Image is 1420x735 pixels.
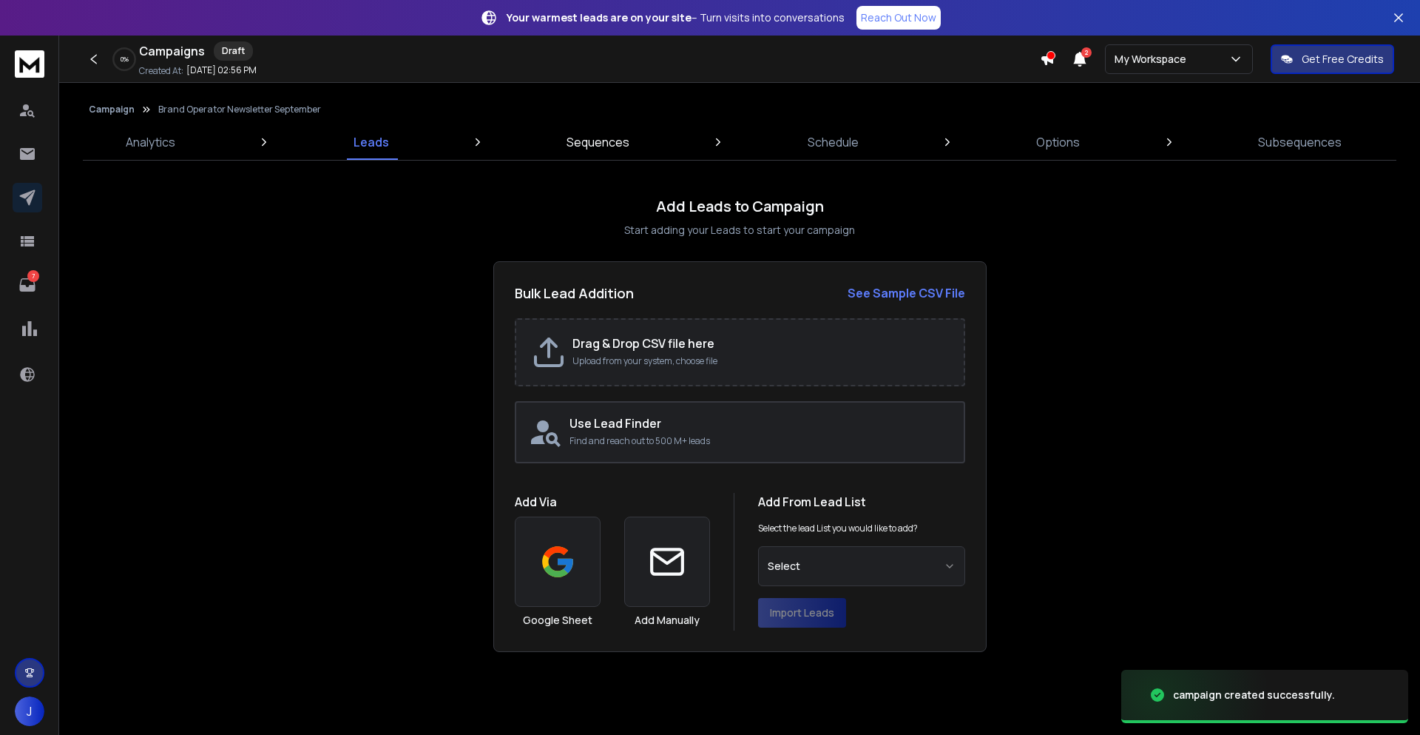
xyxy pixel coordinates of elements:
[354,133,389,151] p: Leads
[758,523,918,534] p: Select the lead List you would like to add?
[1258,133,1342,151] p: Subsequences
[758,493,965,511] h1: Add From Lead List
[861,10,936,25] p: Reach Out Now
[572,335,949,352] h2: Drag & Drop CSV file here
[507,10,692,24] strong: Your warmest leads are on your site
[186,64,257,76] p: [DATE] 02:56 PM
[126,133,175,151] p: Analytics
[567,133,629,151] p: Sequences
[624,223,855,238] p: Start adding your Leads to start your campaign
[569,435,952,447] p: Find and reach out to 500 M+ leads
[515,283,634,303] h2: Bulk Lead Addition
[656,196,824,217] h1: Add Leads to Campaign
[27,270,39,282] p: 7
[1027,124,1089,160] a: Options
[13,270,42,300] a: 7
[558,124,638,160] a: Sequences
[139,42,205,60] h1: Campaigns
[158,104,321,115] p: Brand Operator Newsletter September
[799,124,868,160] a: Schedule
[515,493,710,511] h1: Add Via
[768,559,800,574] span: Select
[214,41,253,61] div: Draft
[848,284,965,302] a: See Sample CSV File
[507,10,845,25] p: – Turn visits into conversations
[1249,124,1350,160] a: Subsequences
[139,65,183,77] p: Created At:
[1081,47,1092,58] span: 2
[15,50,44,78] img: logo
[808,133,859,151] p: Schedule
[1173,688,1335,702] div: campaign created successfully.
[635,613,700,628] h3: Add Manually
[523,613,592,628] h3: Google Sheet
[1302,52,1384,67] p: Get Free Credits
[1115,52,1192,67] p: My Workspace
[15,697,44,726] button: J
[572,355,949,367] p: Upload from your system, choose file
[569,415,952,432] h2: Use Lead Finder
[89,104,135,115] button: Campaign
[1036,133,1080,151] p: Options
[117,124,184,160] a: Analytics
[848,285,965,301] strong: See Sample CSV File
[1271,44,1394,74] button: Get Free Credits
[121,55,129,64] p: 0 %
[345,124,398,160] a: Leads
[856,6,941,30] a: Reach Out Now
